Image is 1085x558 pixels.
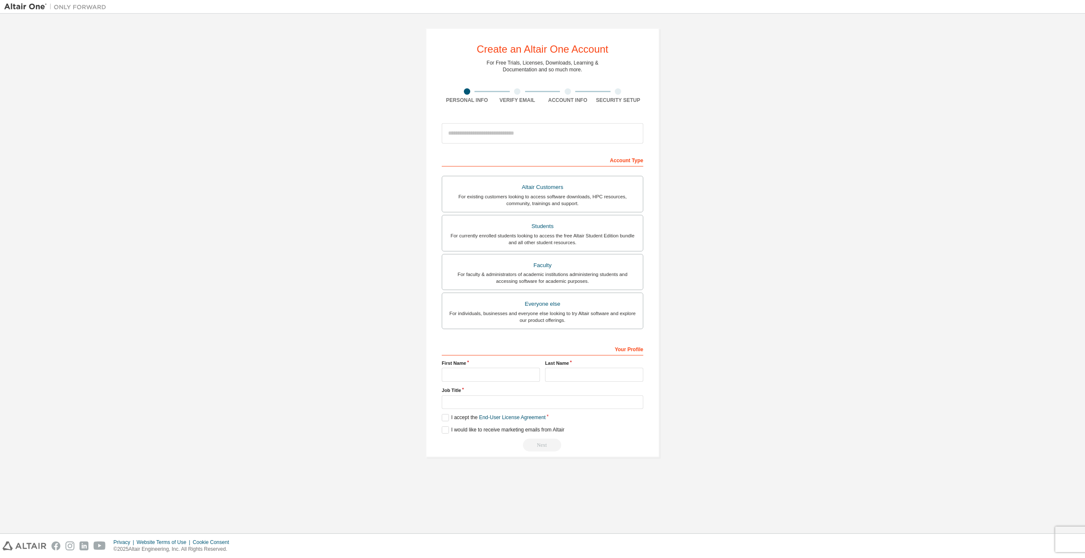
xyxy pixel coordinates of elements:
div: Create an Altair One Account [477,44,608,54]
div: Students [447,220,638,232]
div: Personal Info [442,97,492,104]
label: I would like to receive marketing emails from Altair [442,426,564,434]
div: For Free Trials, Licenses, Downloads, Learning & Documentation and so much more. [487,59,599,73]
div: Read and acccept EULA to continue [442,439,643,451]
a: End-User License Agreement [479,414,546,420]
div: Altair Customers [447,181,638,193]
img: instagram.svg [65,541,74,550]
div: Verify Email [492,97,543,104]
div: For existing customers looking to access software downloads, HPC resources, community, trainings ... [447,193,638,207]
div: Privacy [114,539,136,546]
label: First Name [442,360,540,366]
div: For individuals, businesses and everyone else looking to try Altair software and explore our prod... [447,310,638,324]
label: I accept the [442,414,545,421]
p: © 2025 Altair Engineering, Inc. All Rights Reserved. [114,546,234,553]
div: Everyone else [447,298,638,310]
img: youtube.svg [94,541,106,550]
img: Altair One [4,3,111,11]
div: Faculty [447,259,638,271]
div: Cookie Consent [193,539,234,546]
img: linkedin.svg [80,541,88,550]
img: facebook.svg [51,541,60,550]
div: Account Type [442,153,643,166]
div: Your Profile [442,342,643,355]
div: Account Info [542,97,593,104]
label: Last Name [545,360,643,366]
img: altair_logo.svg [3,541,46,550]
label: Job Title [442,387,643,394]
div: For faculty & administrators of academic institutions administering students and accessing softwa... [447,271,638,285]
div: Website Terms of Use [136,539,193,546]
div: Security Setup [593,97,644,104]
div: For currently enrolled students looking to access the free Altair Student Edition bundle and all ... [447,232,638,246]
